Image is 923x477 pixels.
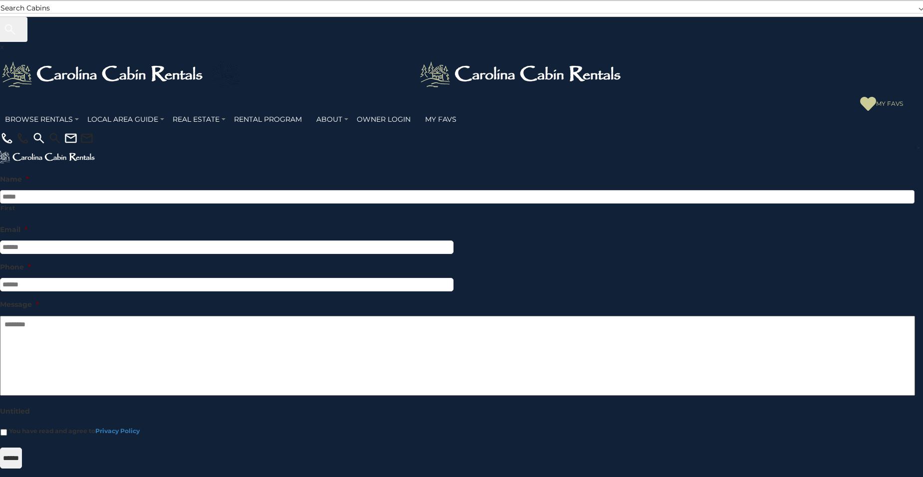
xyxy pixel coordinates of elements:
[229,112,307,126] a: Rental Program
[32,131,46,145] img: search-regular-white.png
[82,112,163,126] a: Local Area Guide
[876,99,903,116] span: My Favs
[209,59,416,89] img: Blue-2.png
[352,112,416,126] a: Owner Login
[48,131,62,145] img: search-regular-black.png
[64,131,78,145] img: mail-regular-white.png
[0,204,915,212] label: First
[16,131,30,145] img: phone-regular-black.png
[418,59,625,89] img: White-1-2.png
[860,96,906,112] a: My Favs
[168,112,225,126] a: Real Estate
[917,143,921,153] span: ×
[95,427,140,435] a: Privacy Policy
[9,427,140,436] label: You have read and agree to
[80,131,94,145] img: mail-regular-black.png
[420,112,461,126] a: My Favs
[311,112,347,126] a: About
